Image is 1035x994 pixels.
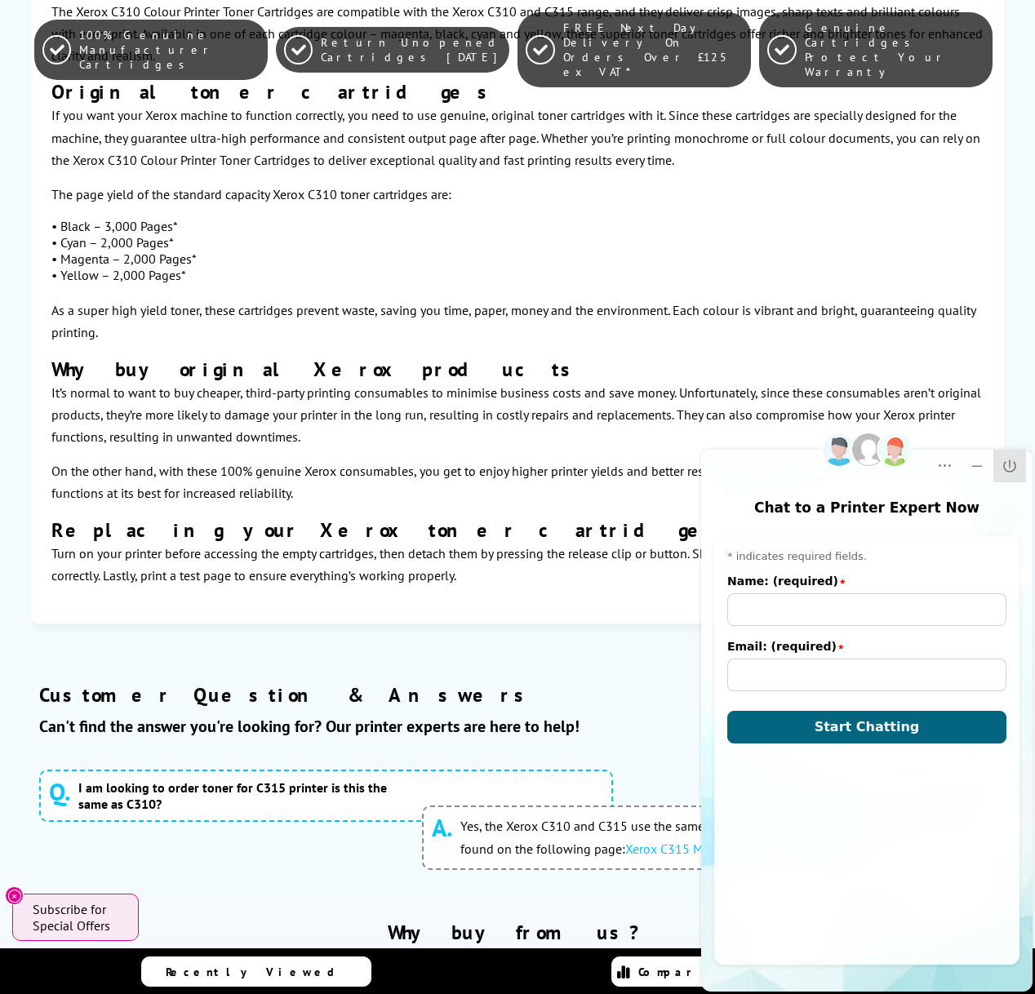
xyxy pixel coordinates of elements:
p: Turn on your printer before accessing the empty cartridges, then detach them by pressing the rele... [51,543,984,587]
h3: Replacing your Xerox toner cartridge [51,517,984,543]
h2: Why buy from us? [31,920,1004,945]
span: 100% Genuine Manufacturer Cartridges [79,28,260,72]
h2: Customer Question & Answers [39,682,805,708]
iframe: chat window [699,423,1035,994]
p: Yes, the Xerox C310 and C315 use the same toner cartridges. All toners for the C315 can be found ... [460,815,986,859]
a: Xerox C315 Multifunction Printer Toner Cartridges [625,841,902,857]
span: Compare Products [638,965,836,979]
span: FREE Next Day Delivery On Orders Over £125 ex VAT* [563,20,744,79]
p: As a super high yield toner, these cartridges prevent waste, saving you time, paper, money and th... [51,300,984,344]
span: A. [432,815,452,840]
li: • Black – 3,000 Pages* [51,218,984,234]
span: Return Unopened Cartridges [DATE] [321,35,501,64]
button: Close [5,886,24,905]
h3: Why buy original Xerox products [51,357,984,382]
li: • Magenta – 2,000 Pages* [51,251,984,267]
li: • Yellow – 2,000 Pages* [51,267,984,283]
a: Recently Viewed [141,956,371,987]
span: Q. [49,779,70,804]
p: It’s normal to want to buy cheaper, third-party printing consumables to minimise business costs a... [51,382,984,449]
p: On the other hand, with these 100% genuine Xerox consumables, you get to enjoy higher printer yie... [51,460,984,504]
a: Compare Products [611,956,842,987]
p: The page yield of the standard capacity Xerox C310 toner cartridges are: [51,184,984,206]
li: • Cyan – 2,000 Pages* [51,234,984,251]
span: Recently Viewed [166,965,351,979]
span: Subscribe for Special Offers [33,901,122,934]
h6: Can't find the answer you're looking for? Our printer experts are here to help! [39,716,805,737]
p: If you want your Xerox machine to function correctly, you need to use genuine, original toner car... [51,104,984,171]
span: Genuine Cartridges Protect Your Warranty [805,20,985,79]
span: I am looking to order toner for C315 printer is this the same as C310? [78,779,411,812]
